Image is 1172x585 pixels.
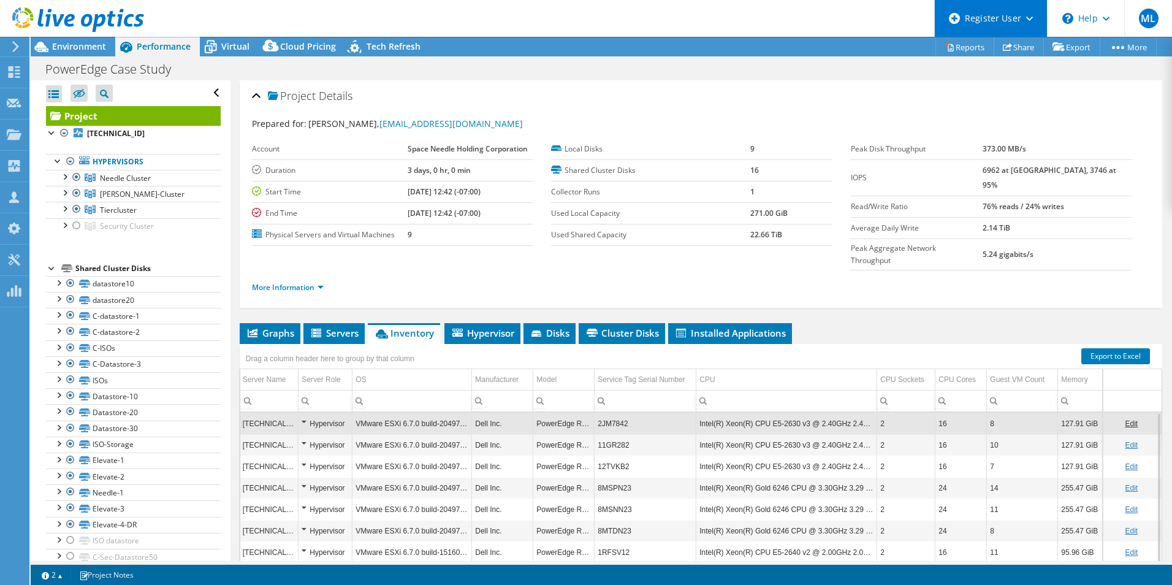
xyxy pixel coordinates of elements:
[877,390,935,411] td: Column CPU Sockets, Filter cell
[1139,9,1159,28] span: ML
[877,499,935,520] td: Column CPU Sockets, Value 2
[46,517,221,533] a: Elevate-4-DR
[987,456,1058,477] td: Column Guest VM Count, Value 7
[551,229,750,241] label: Used Shared Capacity
[1081,348,1150,364] a: Export to Excel
[935,499,987,520] td: Column CPU Cores, Value 24
[408,186,481,197] b: [DATE] 12:42 (-07:00)
[696,390,877,411] td: Column CPU, Filter cell
[1125,419,1138,428] a: Edit
[100,205,137,215] span: Tiercluster
[46,126,221,142] a: [TECHNICAL_ID]
[221,40,249,52] span: Virtual
[243,372,286,387] div: Server Name
[750,186,755,197] b: 1
[451,327,514,339] span: Hypervisor
[252,143,408,155] label: Account
[46,276,221,292] a: datastore10
[240,541,299,563] td: Column Server Name, Value 10.32.22.93
[252,118,306,129] label: Prepared for:
[536,372,557,387] div: Model
[240,390,299,411] td: Column Server Name, Filter cell
[252,186,408,198] label: Start Time
[696,434,877,456] td: Column CPU, Value Intel(R) Xeon(R) CPU E5-2630 v3 @ 2.40GHz 2.40 GHz
[533,456,595,477] td: Column Model, Value PowerEdge R630
[352,390,472,411] td: Column OS, Filter cell
[352,456,472,477] td: Column OS, Value VMware ESXi 6.7.0 build-20497097
[1061,372,1087,387] div: Memory
[299,477,352,499] td: Column Server Role, Value Hypervisor
[750,165,759,175] b: 16
[240,499,299,520] td: Column Server Name, Value 10.32.14.22
[280,40,336,52] span: Cloud Pricing
[302,459,349,474] div: Hypervisor
[100,221,154,231] span: Security Cluster
[46,500,221,516] a: Elevate-3
[472,456,533,477] td: Column Manufacturer, Value Dell Inc.
[46,324,221,340] a: C-datastore-2
[696,456,877,477] td: Column CPU, Value Intel(R) Xeon(R) CPU E5-2630 v3 @ 2.40GHz 2.40 GHz
[243,350,417,367] div: Drag a column header here to group by that column
[750,143,755,154] b: 9
[598,372,685,387] div: Service Tag Serial Number
[408,143,528,154] b: Space Needle Holding Corporation
[880,372,924,387] div: CPU Sockets
[533,413,595,434] td: Column Model, Value PowerEdge R630
[352,520,472,541] td: Column OS, Value VMware ESXi 6.7.0 build-20497097
[696,477,877,499] td: Column CPU, Value Intel(R) Xeon(R) Gold 6246 CPU @ 3.30GHz 3.29 GHz
[851,143,983,155] label: Peak Disk Throughput
[299,456,352,477] td: Column Server Role, Value Hypervisor
[987,413,1058,434] td: Column Guest VM Count, Value 8
[1058,499,1103,520] td: Column Memory, Value 255.47 GiB
[595,499,696,520] td: Column Service Tag Serial Number, Value 8MSNN23
[46,372,221,388] a: ISOs
[1125,462,1138,471] a: Edit
[240,456,299,477] td: Column Server Name, Value 10.32.116.11
[302,481,349,495] div: Hypervisor
[240,520,299,541] td: Column Server Name, Value 10.32.14.23
[40,63,190,76] h1: PowerEdge Case Study
[1125,441,1138,449] a: Edit
[46,404,221,420] a: Datastore-20
[551,186,750,198] label: Collector Runs
[46,453,221,468] a: Elevate-1
[46,170,221,186] a: Needle Cluster
[46,308,221,324] a: C-datastore-1
[299,541,352,563] td: Column Server Role, Value Hypervisor
[319,88,352,103] span: Details
[851,172,983,184] label: IOPS
[990,372,1045,387] div: Guest VM Count
[302,545,349,560] div: Hypervisor
[1058,520,1103,541] td: Column Memory, Value 255.47 GiB
[533,477,595,499] td: Column Model, Value PowerEdge R640
[472,499,533,520] td: Column Manufacturer, Value Dell Inc.
[472,369,533,391] td: Manufacturer Column
[472,390,533,411] td: Column Manufacturer, Filter cell
[1125,548,1138,557] a: Edit
[987,434,1058,456] td: Column Guest VM Count, Value 10
[551,143,750,155] label: Local Disks
[595,369,696,391] td: Service Tag Serial Number Column
[46,484,221,500] a: Needle-1
[533,434,595,456] td: Column Model, Value PowerEdge R630
[33,567,71,583] a: 2
[851,201,983,213] label: Read/Write Ratio
[137,40,191,52] span: Performance
[595,541,696,563] td: Column Service Tag Serial Number, Value 1RFSV12
[1058,434,1103,456] td: Column Memory, Value 127.91 GiB
[46,340,221,356] a: C-ISOs
[1125,527,1138,535] a: Edit
[472,434,533,456] td: Column Manufacturer, Value Dell Inc.
[1125,484,1138,492] a: Edit
[299,390,352,411] td: Column Server Role, Filter cell
[877,520,935,541] td: Column CPU Sockets, Value 2
[356,372,366,387] div: OS
[1100,37,1157,56] a: More
[252,207,408,220] label: End Time
[70,567,142,583] a: Project Notes
[935,37,994,56] a: Reports
[530,327,569,339] span: Disks
[299,369,352,391] td: Server Role Column
[533,390,595,411] td: Column Model, Filter cell
[268,90,316,102] span: Project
